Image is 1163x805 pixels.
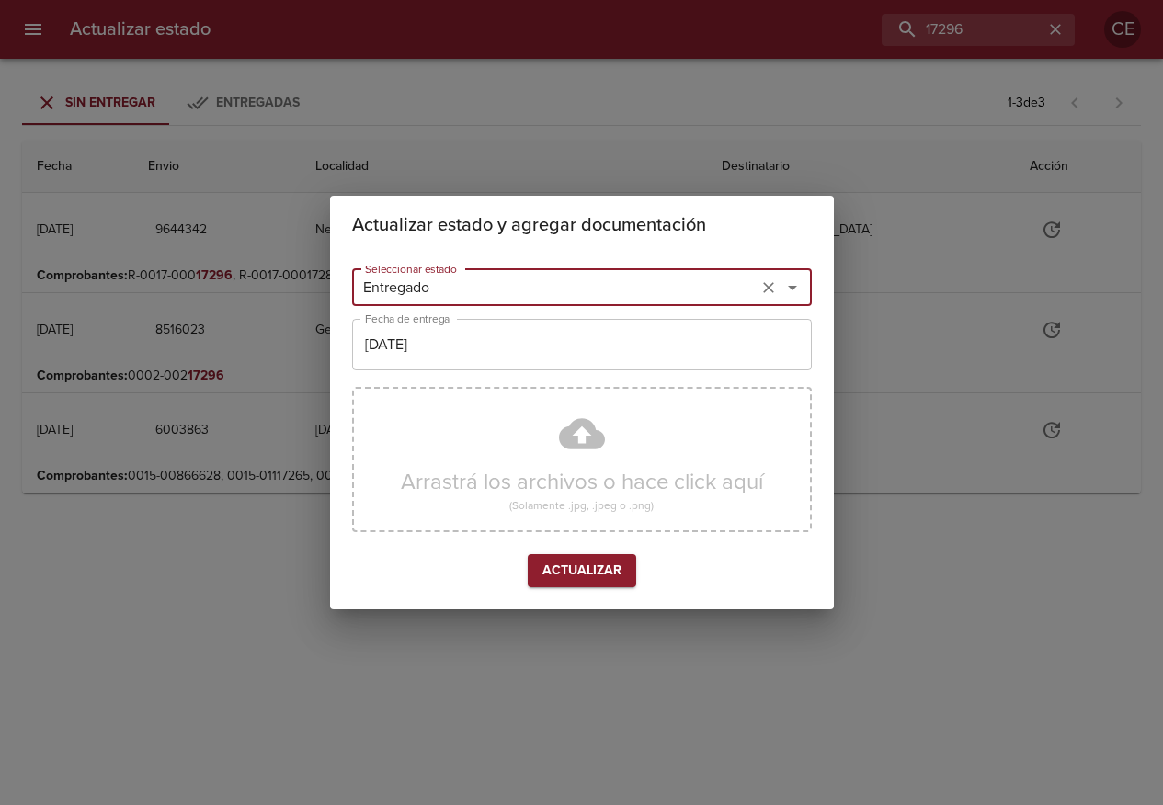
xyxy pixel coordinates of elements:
button: Actualizar [528,554,636,588]
button: Limpiar [756,275,781,300]
h2: Actualizar estado y agregar documentación [352,210,812,240]
div: Arrastrá los archivos o hace click aquí(Solamente .jpg, .jpeg o .png) [352,387,812,532]
button: Abrir [780,275,805,300]
span: Actualizar [542,560,621,583]
span: Confirmar cambio de estado [528,554,636,588]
